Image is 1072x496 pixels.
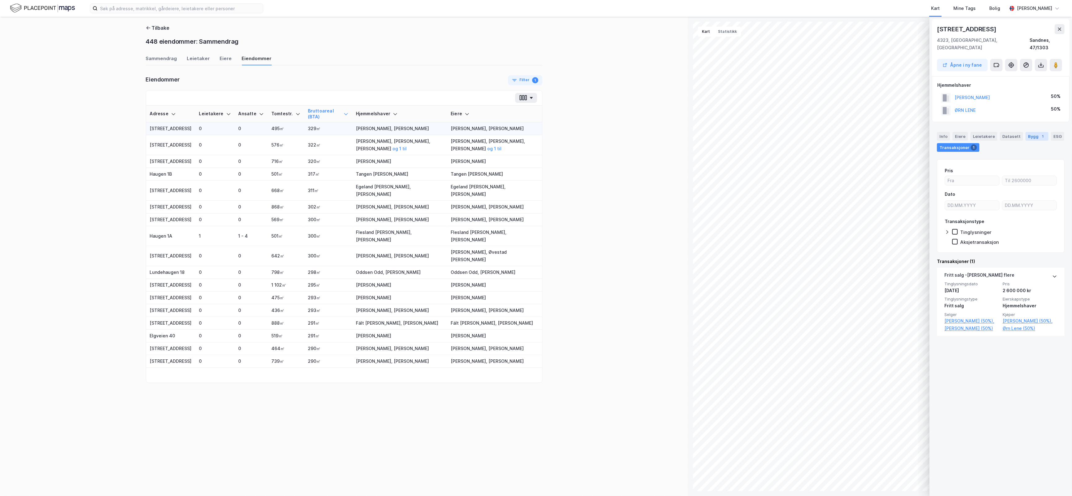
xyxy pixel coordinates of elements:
td: [PERSON_NAME], [PERSON_NAME] [447,201,542,213]
td: 0 [195,213,235,226]
span: Tinglysningsdato [944,281,999,287]
a: Ørn Lene (50%) [1003,325,1057,332]
div: Tomtestr. [271,111,300,117]
div: Leietakere [199,111,231,117]
td: [PERSON_NAME], [PERSON_NAME] [352,122,447,135]
td: 0 [235,122,268,135]
td: 1 102㎡ [268,279,304,292]
div: [PERSON_NAME], [PERSON_NAME], [PERSON_NAME] [451,138,538,152]
div: Pris [945,167,953,174]
div: Transaksjoner [937,143,979,152]
td: 0 [195,279,235,292]
td: Fält [PERSON_NAME], [PERSON_NAME] [352,317,447,330]
td: [PERSON_NAME], Øvestad [PERSON_NAME] [447,246,542,266]
div: Leietaker [187,55,210,65]
td: [PERSON_NAME], [PERSON_NAME] [447,342,542,355]
td: 0 [195,304,235,317]
td: [STREET_ADDRESS] [146,155,195,168]
input: Fra [945,176,999,185]
td: 868㎡ [268,201,304,213]
td: 0 [195,135,235,155]
div: Eiendommer [242,55,272,65]
td: 0 [235,342,268,355]
a: [PERSON_NAME] (50%) [944,325,999,332]
td: 291㎡ [304,317,352,330]
div: Sammendrag [146,55,177,65]
td: 475㎡ [268,292,304,304]
td: 0 [195,181,235,201]
span: Eierskapstype [1003,296,1057,302]
td: 0 [235,317,268,330]
td: [STREET_ADDRESS] [146,317,195,330]
td: 436㎡ [268,304,304,317]
td: 501㎡ [268,226,304,246]
div: ESG [1051,132,1064,141]
td: 569㎡ [268,213,304,226]
td: [PERSON_NAME] [352,155,447,168]
td: 0 [235,168,268,181]
td: [STREET_ADDRESS] [146,213,195,226]
td: 0 [195,155,235,168]
td: 0 [235,213,268,226]
td: 798㎡ [268,266,304,279]
td: 0 [195,292,235,304]
td: [PERSON_NAME] [447,279,542,292]
td: 495㎡ [268,122,304,135]
td: [STREET_ADDRESS] [146,201,195,213]
td: 300㎡ [304,213,352,226]
span: Pris [1003,281,1057,287]
td: 290㎡ [304,355,352,368]
td: [STREET_ADDRESS] [146,279,195,292]
td: Fält [PERSON_NAME], [PERSON_NAME] [447,317,542,330]
td: [PERSON_NAME], [PERSON_NAME] [352,342,447,355]
td: 0 [195,330,235,342]
td: [PERSON_NAME], [PERSON_NAME] [447,122,542,135]
a: [PERSON_NAME] (50%), [1003,317,1057,325]
div: Eiendommer [146,76,180,83]
td: 716㎡ [268,155,304,168]
button: Åpne i ny fane [937,59,988,71]
td: 0 [235,201,268,213]
div: Dato [945,191,955,198]
td: [STREET_ADDRESS] [146,181,195,201]
td: Haugen 1A [146,226,195,246]
td: Flesland [PERSON_NAME], [PERSON_NAME] [447,226,542,246]
td: 290㎡ [304,342,352,355]
td: Lundehaugen 18 [146,266,195,279]
td: 501㎡ [268,168,304,181]
div: Sandnes, 47/1303 [1030,37,1065,51]
td: [PERSON_NAME] [447,155,542,168]
td: 0 [195,266,235,279]
td: 0 [195,317,235,330]
div: 50% [1051,105,1061,113]
button: Filter1 [508,75,542,85]
td: 576㎡ [268,135,304,155]
td: 0 [235,355,268,368]
div: Tinglysninger [960,229,991,235]
div: Aksjetransaksjon [960,239,999,245]
td: 0 [235,181,268,201]
iframe: Chat Widget [1041,466,1072,496]
a: [PERSON_NAME] (50%), [944,317,999,325]
td: 0 [195,122,235,135]
div: 1 [1040,133,1046,139]
td: 293㎡ [304,292,352,304]
div: Eiere [220,55,232,65]
td: 519㎡ [268,330,304,342]
div: Hjemmelshaver [1003,302,1057,309]
div: [STREET_ADDRESS] [937,24,998,34]
td: Oddsen Odd, [PERSON_NAME] [447,266,542,279]
td: [PERSON_NAME], [PERSON_NAME] [352,213,447,226]
div: 1 [971,144,977,151]
td: [STREET_ADDRESS] [146,122,195,135]
td: [PERSON_NAME], [PERSON_NAME] [447,304,542,317]
div: Transaksjonstype [945,218,984,225]
td: [STREET_ADDRESS] [146,342,195,355]
td: Tangen [PERSON_NAME] [352,168,447,181]
td: 739㎡ [268,355,304,368]
td: 0 [195,246,235,266]
td: [STREET_ADDRESS] [146,292,195,304]
span: Tinglysningstype [944,296,999,302]
td: 0 [235,304,268,317]
div: Eiere [451,111,538,117]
